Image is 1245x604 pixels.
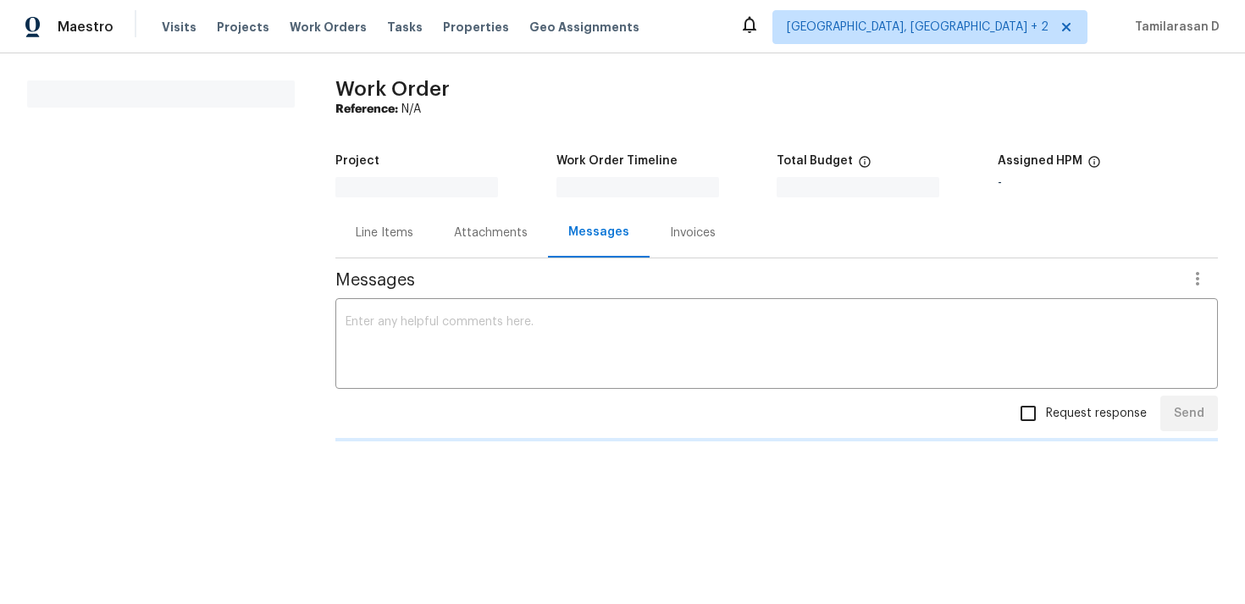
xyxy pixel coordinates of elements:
span: Geo Assignments [529,19,639,36]
h5: Total Budget [777,155,853,167]
div: Invoices [670,224,716,241]
div: Messages [568,224,629,241]
span: The total cost of line items that have been proposed by Opendoor. This sum includes line items th... [858,155,871,177]
div: - [998,177,1219,189]
span: Work Order [335,79,450,99]
div: Attachments [454,224,528,241]
span: [GEOGRAPHIC_DATA], [GEOGRAPHIC_DATA] + 2 [787,19,1049,36]
span: Projects [217,19,269,36]
span: The hpm assigned to this work order. [1087,155,1101,177]
h5: Assigned HPM [998,155,1082,167]
span: Request response [1046,405,1147,423]
span: Properties [443,19,509,36]
span: Visits [162,19,196,36]
h5: Project [335,155,379,167]
span: Maestro [58,19,113,36]
b: Reference: [335,103,398,115]
div: N/A [335,101,1218,118]
span: Tasks [387,21,423,33]
span: Tamilarasan D [1128,19,1220,36]
h5: Work Order Timeline [556,155,678,167]
span: Messages [335,272,1177,289]
span: Work Orders [290,19,367,36]
div: Line Items [356,224,413,241]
